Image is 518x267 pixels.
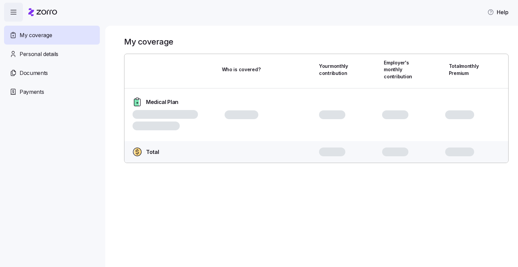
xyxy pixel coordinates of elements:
[4,63,100,82] a: Documents
[319,63,348,77] span: Your monthly contribution
[384,59,412,80] span: Employer's monthly contribution
[4,45,100,63] a: Personal details
[482,5,514,19] button: Help
[20,88,44,96] span: Payments
[4,82,100,101] a: Payments
[4,26,100,45] a: My coverage
[146,148,159,156] span: Total
[487,8,509,16] span: Help
[146,98,178,106] span: Medical Plan
[124,36,173,47] h1: My coverage
[20,69,48,77] span: Documents
[449,63,479,77] span: Total monthly Premium
[222,66,261,73] span: Who is covered?
[20,50,58,58] span: Personal details
[20,31,52,39] span: My coverage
